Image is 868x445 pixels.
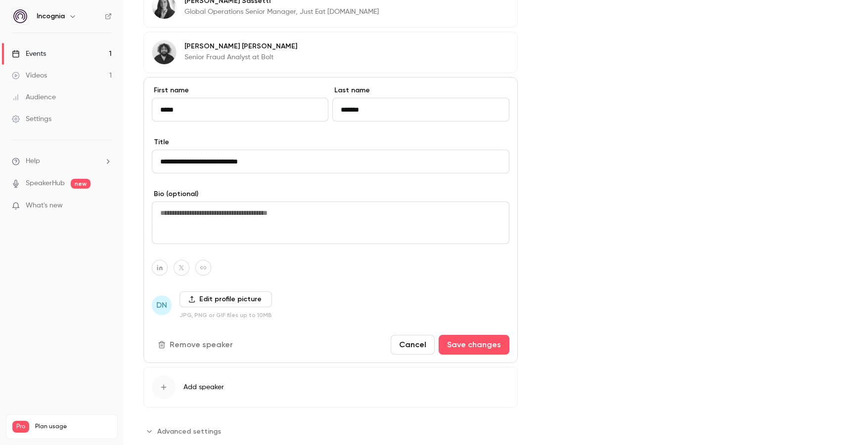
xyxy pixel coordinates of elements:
img: Incognia [12,8,28,24]
a: SpeakerHub [26,178,65,189]
p: [PERSON_NAME] [PERSON_NAME] [184,41,297,51]
button: Advanced settings [143,423,227,439]
span: DN [156,299,167,311]
label: Edit profile picture [180,291,272,307]
span: What's new [26,201,63,211]
span: Pro [12,421,29,433]
h6: Incognia [37,11,65,21]
p: Global Operations Senior Manager, Just Eat [DOMAIN_NAME] [184,7,379,17]
label: Title [152,137,509,147]
div: Videos [12,71,47,81]
button: Remove speaker [152,335,241,355]
label: Bio (optional) [152,189,509,199]
label: Last name [332,85,509,95]
span: Plan usage [35,423,111,431]
span: Advanced settings [157,426,221,437]
div: Audience [12,92,56,102]
label: First name [152,85,328,95]
iframe: Noticeable Trigger [100,202,112,210]
li: help-dropdown-opener [12,156,112,166]
section: Advanced settings [143,423,518,439]
button: Save changes [439,335,509,355]
p: JPG, PNG or GIF files up to 10MB [180,311,272,319]
p: Senior Fraud Analyst at Bolt [184,52,297,62]
span: Add speaker [183,382,224,392]
div: Settings [12,114,51,124]
img: Felix Efren Gonzalez Reyes [152,40,176,64]
button: Cancel [391,335,435,355]
span: Help [26,156,40,166]
div: Events [12,49,46,59]
div: Felix Efren Gonzalez Reyes[PERSON_NAME] [PERSON_NAME]Senior Fraud Analyst at Bolt [143,32,518,73]
span: new [71,179,91,189]
button: Add speaker [143,367,518,407]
